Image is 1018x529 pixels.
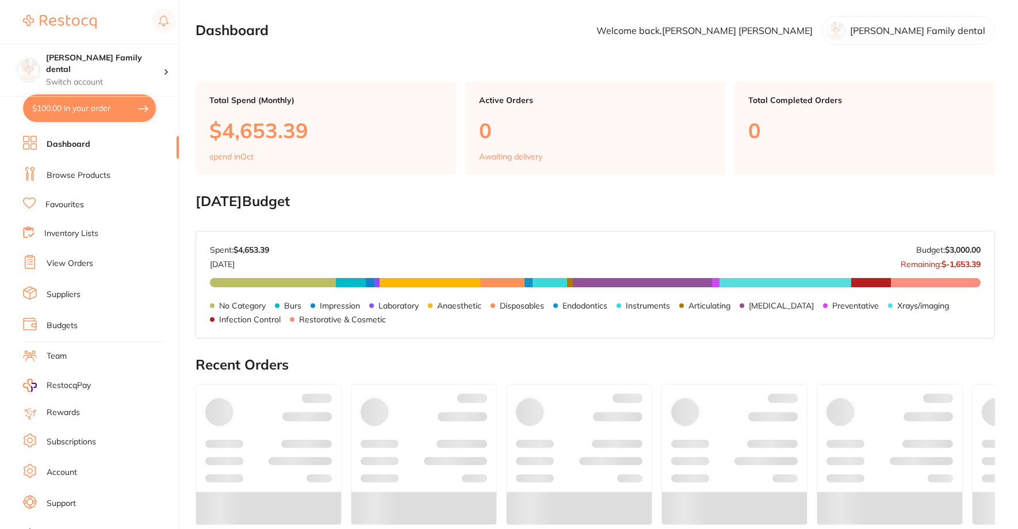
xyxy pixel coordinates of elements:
a: Total Completed Orders0 [734,82,995,175]
p: spend in Oct [209,152,254,161]
p: Remaining: [901,255,981,269]
p: 0 [748,119,981,142]
p: Articulating [688,301,730,310]
p: Awaiting delivery [479,152,542,161]
a: Dashboard [47,139,90,150]
p: Anaesthetic [437,301,481,310]
img: Restocq Logo [23,15,97,29]
p: Impression [320,301,360,310]
p: Spent: [210,245,269,254]
p: Restorative & Cosmetic [299,315,386,324]
strong: $4,653.39 [234,245,269,255]
a: Account [47,467,77,478]
h4: Westbrook Family dental [46,52,163,75]
p: Preventative [832,301,879,310]
strong: $3,000.00 [945,245,981,255]
p: [DATE] [210,255,269,269]
a: Browse Products [47,170,110,181]
p: Endodontics [562,301,607,310]
p: Xrays/imaging [897,301,949,310]
img: RestocqPay [23,379,37,392]
p: Active Orders [479,96,712,105]
a: View Orders [47,258,93,269]
a: Rewards [47,407,80,418]
a: Budgets [47,320,78,332]
p: [MEDICAL_DATA] [749,301,814,310]
a: Restocq Logo [23,9,97,35]
a: Team [47,351,67,362]
p: Total Completed Orders [748,96,981,105]
p: No Category [219,301,266,310]
p: Burs [284,301,301,310]
p: Budget: [916,245,981,254]
a: RestocqPay [23,379,91,392]
a: Active Orders0Awaiting delivery [465,82,726,175]
p: Switch account [46,77,163,88]
p: 0 [479,119,712,142]
span: RestocqPay [47,380,91,391]
h2: Recent Orders [196,357,995,373]
p: Disposables [500,301,544,310]
p: Total Spend (Monthly) [209,96,442,105]
strong: $-1,653.39 [942,259,981,269]
p: Welcome back, [PERSON_NAME] [PERSON_NAME] [596,25,813,36]
p: Infection Control [219,315,281,324]
p: Instruments [626,301,670,310]
p: [PERSON_NAME] Family dental [850,25,985,36]
img: Westbrook Family dental [18,59,40,81]
h2: [DATE] Budget [196,193,995,210]
a: Total Spend (Monthly)$4,653.39spend inOct [196,82,456,175]
a: Suppliers [47,289,81,300]
h2: Dashboard [196,22,269,39]
p: Laboratory [378,301,419,310]
a: Inventory Lists [44,228,98,239]
button: $100.00 in your order [23,94,156,122]
p: $4,653.39 [209,119,442,142]
a: Support [47,498,76,509]
a: Subscriptions [47,436,96,448]
a: Favourites [45,199,84,211]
